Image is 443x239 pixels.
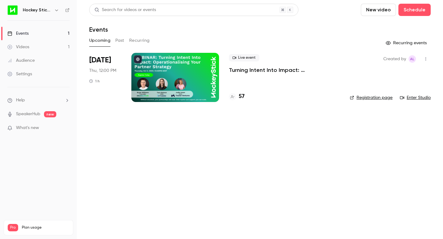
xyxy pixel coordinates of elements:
[8,224,18,231] span: Pro
[115,36,124,45] button: Past
[229,92,245,101] a: 57
[229,54,259,61] span: Live event
[89,55,111,65] span: [DATE]
[89,53,122,102] div: Oct 2 Thu, 12:00 PM (Australia/Melbourne)
[400,95,431,101] a: Enter Studio
[7,97,70,104] li: help-dropdown-opener
[7,44,29,50] div: Videos
[16,125,39,131] span: What's new
[44,111,56,117] span: new
[7,30,29,37] div: Events
[89,26,108,33] h1: Events
[410,55,414,63] span: AL
[129,36,150,45] button: Recurring
[350,95,393,101] a: Registration page
[7,71,32,77] div: Settings
[8,5,18,15] img: Hockey Stick Advisory
[23,7,52,13] h6: Hockey Stick Advisory
[16,111,40,117] a: SpeakerHub
[89,68,116,74] span: Thu, 12:00 PM
[89,36,110,45] button: Upcoming
[16,97,25,104] span: Help
[409,55,416,63] span: Alison Logue
[239,92,245,101] h4: 57
[383,55,406,63] span: Created by
[398,4,431,16] button: Schedule
[383,38,431,48] button: Recurring events
[22,225,69,230] span: Plan usage
[94,7,156,13] div: Search for videos or events
[361,4,396,16] button: New video
[229,66,340,74] a: Turning Intent Into Impact: Operationalising Your Partner Strategy
[89,79,100,84] div: 1 h
[7,57,35,64] div: Audience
